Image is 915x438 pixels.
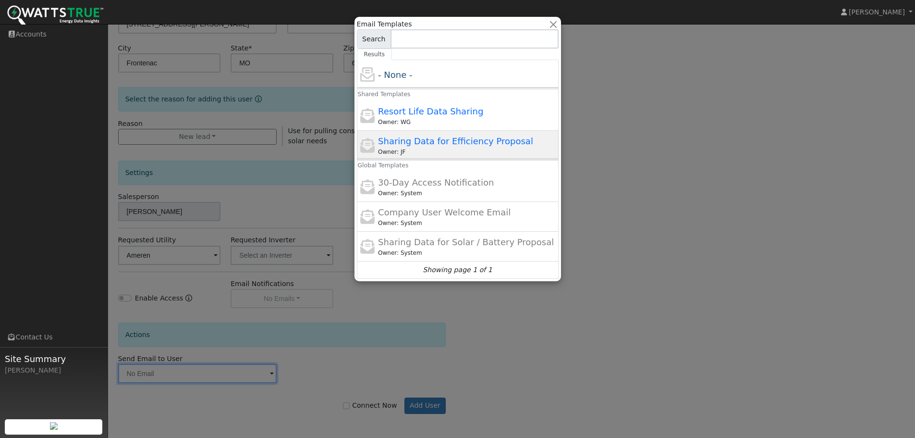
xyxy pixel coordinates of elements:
[357,19,412,29] span: Email Templates
[378,207,511,217] span: Company User Welcome Email
[5,352,103,365] span: Site Summary
[351,88,365,101] h6: Shared Templates
[378,118,556,126] div: William Geist
[378,136,533,146] span: Sharing Data for Efficiency Proposal
[357,49,392,60] a: Results
[50,422,58,430] img: retrieve
[351,159,365,173] h6: Global Templates
[7,5,103,27] img: WattsTrue
[378,148,556,156] div: Justin Finney
[378,189,556,198] div: Leroy Coffman
[357,29,391,49] span: Search
[423,265,492,275] i: Showing page 1 of 1
[378,70,412,80] span: - None -
[378,237,554,247] span: Sharing Data for Solar / Battery Proposal
[849,8,905,16] span: [PERSON_NAME]
[378,177,494,188] span: 30-Day Access Notification
[378,249,556,257] div: Leroy Coffman
[5,365,103,375] div: [PERSON_NAME]
[378,219,556,227] div: Leroy Coffman
[378,106,483,116] span: Resort Life Data Sharing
